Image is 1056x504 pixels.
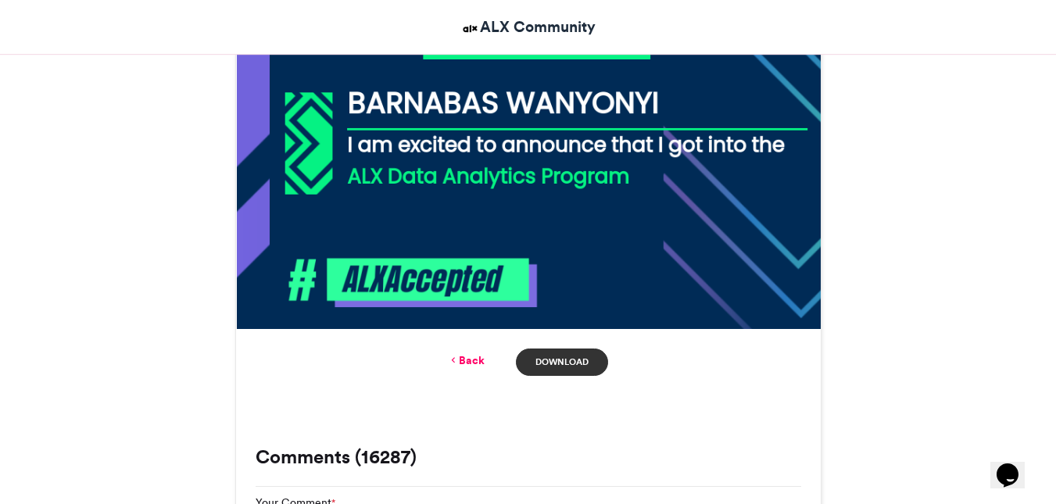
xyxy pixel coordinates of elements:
a: Back [448,352,485,369]
h3: Comments (16287) [256,448,801,466]
img: ALX Community [460,19,480,38]
a: ALX Community [460,16,596,38]
iframe: chat widget [990,441,1040,488]
a: Download [516,349,607,376]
